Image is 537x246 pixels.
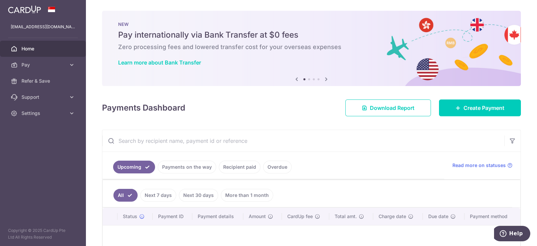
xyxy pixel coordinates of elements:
[8,5,41,13] img: CardUp
[118,30,505,40] h5: Pay internationally via Bank Transfer at $0 fees
[452,162,506,169] span: Read more on statuses
[140,189,176,202] a: Next 7 days
[192,208,244,225] th: Payment details
[379,213,406,220] span: Charge date
[21,45,66,52] span: Home
[21,78,66,84] span: Refer & Save
[11,24,75,30] p: [EMAIL_ADDRESS][DOMAIN_NAME]
[465,208,520,225] th: Payment method
[219,161,260,173] a: Recipient paid
[123,213,137,220] span: Status
[370,104,414,112] span: Download Report
[118,22,505,27] p: NEW
[158,161,216,173] a: Payments on the way
[439,99,521,116] a: Create Payment
[102,11,521,86] img: Bank transfer banner
[221,189,273,202] a: More than 1 month
[452,162,512,169] a: Read more on statuses
[21,94,66,100] span: Support
[249,213,266,220] span: Amount
[113,189,138,202] a: All
[263,161,292,173] a: Overdue
[345,99,431,116] a: Download Report
[118,59,201,66] a: Learn more about Bank Transfer
[118,43,505,51] h6: Zero processing fees and lowered transfer cost for your overseas expenses
[102,130,504,152] input: Search by recipient name, payment id or reference
[287,213,313,220] span: CardUp fee
[335,213,357,220] span: Total amt.
[21,110,66,117] span: Settings
[153,208,192,225] th: Payment ID
[113,161,155,173] a: Upcoming
[179,189,218,202] a: Next 30 days
[463,104,504,112] span: Create Payment
[21,61,66,68] span: Pay
[102,102,185,114] h4: Payments Dashboard
[428,213,448,220] span: Due date
[494,226,530,243] iframe: Opens a widget where you can find more information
